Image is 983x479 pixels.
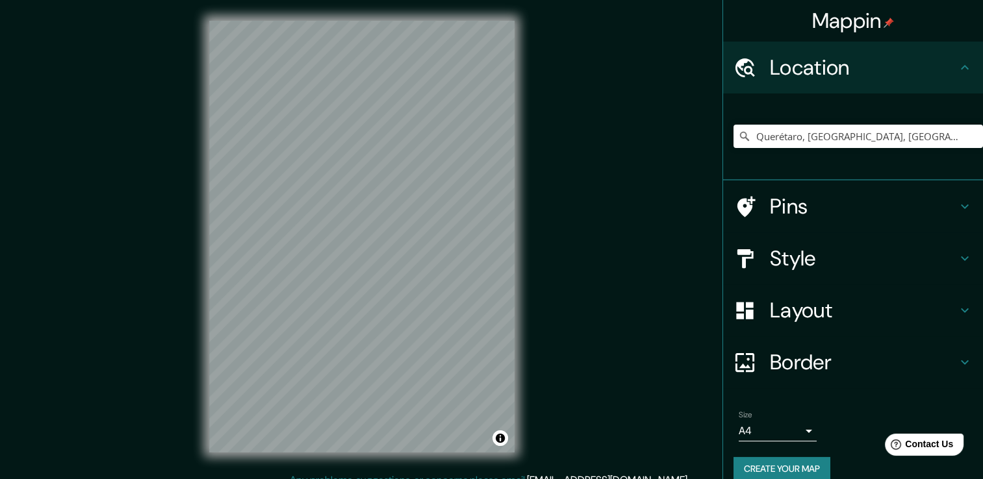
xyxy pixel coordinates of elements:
[734,125,983,148] input: Pick your city or area
[209,21,515,452] canvas: Map
[723,42,983,93] div: Location
[770,297,957,323] h4: Layout
[770,55,957,80] h4: Location
[884,18,894,28] img: pin-icon.png
[770,245,957,271] h4: Style
[770,349,957,375] h4: Border
[739,410,752,421] label: Size
[770,193,957,219] h4: Pins
[723,180,983,232] div: Pins
[739,421,817,441] div: A4
[723,232,983,284] div: Style
[492,430,508,446] button: Toggle attribution
[812,8,895,34] h4: Mappin
[723,336,983,388] div: Border
[723,284,983,336] div: Layout
[867,428,969,465] iframe: Help widget launcher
